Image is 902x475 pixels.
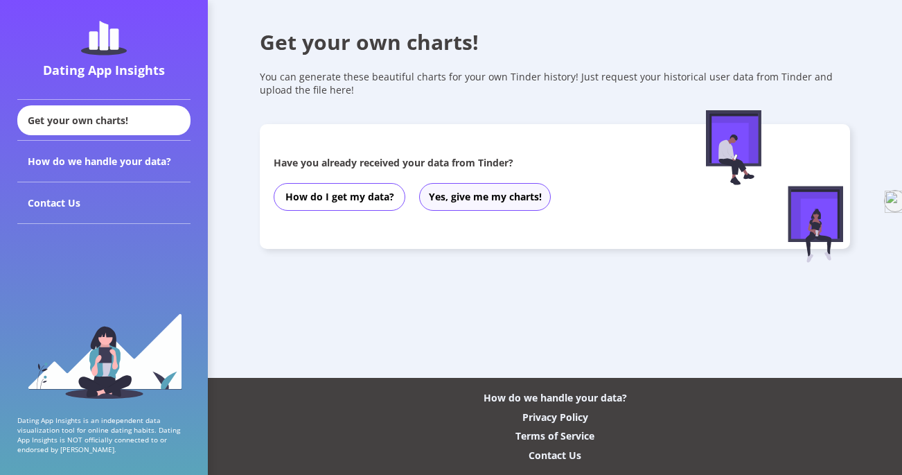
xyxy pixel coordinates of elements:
div: Terms of Service [515,429,594,442]
img: sidebar_girl.91b9467e.svg [26,312,182,399]
div: Privacy Policy [522,411,588,424]
div: You can generate these beautiful charts for your own Tinder history! Just request your historical... [260,70,850,96]
div: How do we handle your data? [484,391,627,404]
div: Get your own charts! [17,105,191,135]
div: Contact Us [529,449,581,462]
div: How do we handle your data? [17,141,191,182]
img: dating-app-insights-logo.5abe6921.svg [81,21,127,55]
div: Contact Us [17,182,191,224]
button: How do I get my data? [274,183,405,211]
div: Get your own charts! [260,28,850,56]
img: male-figure-sitting.c9faa881.svg [706,110,761,185]
div: Dating App Insights [21,62,187,78]
img: female-figure-sitting.afd5d174.svg [788,186,843,263]
button: Yes, give me my charts! [419,183,551,211]
div: Have you already received your data from Tinder? [274,156,667,169]
p: Dating App Insights is an independent data visualization tool for online dating habits. Dating Ap... [17,415,191,454]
